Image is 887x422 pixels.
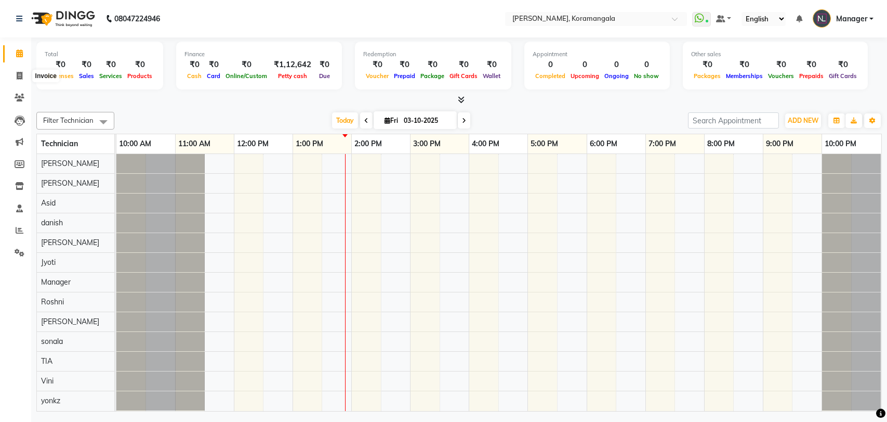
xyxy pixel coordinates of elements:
[813,9,831,28] img: Manager
[691,50,859,59] div: Other sales
[363,59,391,71] div: ₹0
[602,72,631,80] span: Ongoing
[184,72,204,80] span: Cash
[401,113,453,129] input: 2025-10-03
[723,59,765,71] div: ₹0
[480,72,503,80] span: Wallet
[204,72,223,80] span: Card
[382,117,401,124] span: Fri
[41,317,99,326] span: [PERSON_NAME]
[184,50,334,59] div: Finance
[332,112,358,129] span: Today
[363,50,503,59] div: Redemption
[275,72,310,80] span: Petty cash
[41,337,63,346] span: sonala
[125,59,155,71] div: ₹0
[587,136,620,151] a: 6:00 PM
[234,136,271,151] a: 12:00 PM
[723,72,765,80] span: Memberships
[826,59,859,71] div: ₹0
[41,396,60,405] span: yonkz
[568,72,602,80] span: Upcoming
[391,72,418,80] span: Prepaid
[533,72,568,80] span: Completed
[826,72,859,80] span: Gift Cards
[41,178,99,188] span: [PERSON_NAME]
[33,70,59,82] div: Invoice
[76,59,97,71] div: ₹0
[97,72,125,80] span: Services
[45,59,76,71] div: ₹0
[763,136,796,151] a: 9:00 PM
[533,59,568,71] div: 0
[45,50,155,59] div: Total
[391,59,418,71] div: ₹0
[41,159,99,168] span: [PERSON_NAME]
[568,59,602,71] div: 0
[41,238,99,247] span: [PERSON_NAME]
[836,14,867,24] span: Manager
[765,59,797,71] div: ₹0
[41,198,56,208] span: Asid
[316,72,333,80] span: Due
[223,59,270,71] div: ₹0
[125,72,155,80] span: Products
[688,112,779,129] input: Search Appointment
[691,72,723,80] span: Packages
[41,258,56,267] span: Jyoti
[270,59,315,71] div: ₹1,12,642
[114,4,160,33] b: 08047224946
[788,117,818,124] span: ADD NEW
[76,72,97,80] span: Sales
[41,277,71,287] span: Manager
[184,59,204,71] div: ₹0
[631,59,661,71] div: 0
[765,72,797,80] span: Vouchers
[691,59,723,71] div: ₹0
[293,136,326,151] a: 1:00 PM
[447,59,480,71] div: ₹0
[418,72,447,80] span: Package
[41,139,78,148] span: Technician
[97,59,125,71] div: ₹0
[204,59,223,71] div: ₹0
[447,72,480,80] span: Gift Cards
[223,72,270,80] span: Online/Custom
[411,136,443,151] a: 3:00 PM
[785,113,821,128] button: ADD NEW
[315,59,334,71] div: ₹0
[533,50,661,59] div: Appointment
[797,72,826,80] span: Prepaids
[528,136,561,151] a: 5:00 PM
[116,136,154,151] a: 10:00 AM
[602,59,631,71] div: 0
[41,376,54,386] span: Vini
[41,356,52,366] span: TIA
[797,59,826,71] div: ₹0
[43,116,94,124] span: Filter Technician
[469,136,502,151] a: 4:00 PM
[363,72,391,80] span: Voucher
[822,136,859,151] a: 10:00 PM
[41,297,64,306] span: Roshni
[41,218,63,227] span: danish
[631,72,661,80] span: No show
[352,136,385,151] a: 2:00 PM
[176,136,213,151] a: 11:00 AM
[646,136,679,151] a: 7:00 PM
[480,59,503,71] div: ₹0
[705,136,737,151] a: 8:00 PM
[418,59,447,71] div: ₹0
[27,4,98,33] img: logo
